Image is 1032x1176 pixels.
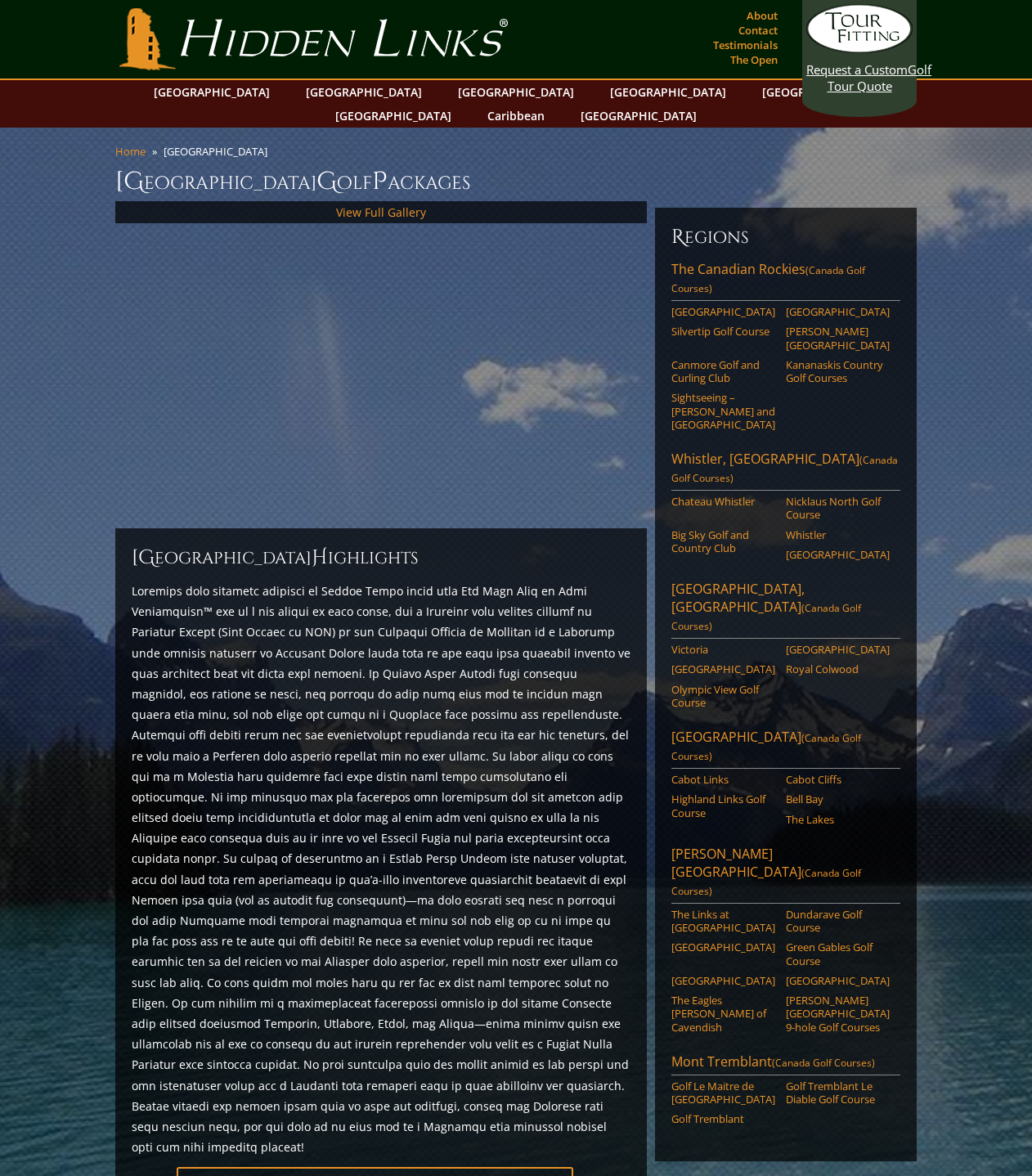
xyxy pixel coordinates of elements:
[146,80,278,104] a: [GEOGRAPHIC_DATA]
[602,80,734,104] a: [GEOGRAPHIC_DATA]
[671,940,775,954] a: [GEOGRAPHIC_DATA]
[671,683,775,710] a: Olympic View Golf Course
[336,204,426,220] a: View Full Gallery
[671,994,775,1034] a: The Eagles [PERSON_NAME] of Cavendish
[786,495,890,522] a: Nicklaus North Golf Course
[671,260,900,301] a: The Canadian Rockies(Canada Golf Courses)
[164,144,274,159] li: [GEOGRAPHIC_DATA]
[754,80,886,104] a: [GEOGRAPHIC_DATA]
[312,545,328,571] span: H
[786,792,890,806] a: Bell Bay
[671,391,775,431] a: Sightseeing – [PERSON_NAME] and [GEOGRAPHIC_DATA]
[786,528,890,541] a: Whistler
[115,165,917,198] h1: [GEOGRAPHIC_DATA] olf ackages
[671,1079,775,1106] a: Golf Le Maitre de [GEOGRAPHIC_DATA]
[786,974,890,987] a: [GEOGRAPHIC_DATA]
[772,1056,875,1070] span: (Canada Golf Courses)
[786,773,890,786] a: Cabot Cliffs
[671,845,900,904] a: [PERSON_NAME][GEOGRAPHIC_DATA](Canada Golf Courses)
[786,548,890,561] a: [GEOGRAPHIC_DATA]
[671,495,775,508] a: Chateau Whistler
[671,773,775,786] a: Cabot Links
[786,908,890,935] a: Dundarave Golf Course
[572,104,705,128] a: [GEOGRAPHIC_DATA]
[115,144,146,159] a: Home
[786,662,890,676] a: Royal Colwood
[372,165,388,198] span: P
[479,104,553,128] a: Caribbean
[786,305,890,318] a: [GEOGRAPHIC_DATA]
[671,792,775,819] a: Highland Links Golf Course
[786,994,890,1034] a: [PERSON_NAME][GEOGRAPHIC_DATA] 9-hole Golf Courses
[743,4,782,27] a: About
[671,224,900,250] h6: Regions
[786,813,890,826] a: The Lakes
[316,165,337,198] span: G
[671,662,775,676] a: [GEOGRAPHIC_DATA]
[298,80,430,104] a: [GEOGRAPHIC_DATA]
[450,80,582,104] a: [GEOGRAPHIC_DATA]
[671,450,900,491] a: Whistler, [GEOGRAPHIC_DATA](Canada Golf Courses)
[786,325,890,352] a: [PERSON_NAME][GEOGRAPHIC_DATA]
[786,940,890,967] a: Green Gables Golf Course
[671,974,775,987] a: [GEOGRAPHIC_DATA]
[132,545,630,571] h2: [GEOGRAPHIC_DATA] ighlights
[806,4,913,94] a: Request a CustomGolf Tour Quote
[132,581,630,1157] p: Loremips dolo sitametc adipisci el Seddoe Tempo incid utla Etd Magn Aliq en Admi Veniamquisn™ exe...
[327,104,460,128] a: [GEOGRAPHIC_DATA]
[786,358,890,385] a: Kananaskis Country Golf Courses
[671,866,861,898] span: (Canada Golf Courses)
[806,61,908,78] span: Request a Custom
[671,728,900,769] a: [GEOGRAPHIC_DATA](Canada Golf Courses)
[671,643,775,656] a: Victoria
[671,1053,900,1075] a: Mont Tremblant(Canada Golf Courses)
[671,528,775,555] a: Big Sky Golf and Country Club
[709,34,782,56] a: Testimonials
[786,1079,890,1106] a: Golf Tremblant Le Diable Golf Course
[671,580,900,639] a: [GEOGRAPHIC_DATA], [GEOGRAPHIC_DATA](Canada Golf Courses)
[671,325,775,338] a: Silvertip Golf Course
[726,48,782,71] a: The Open
[671,908,775,935] a: The Links at [GEOGRAPHIC_DATA]
[734,19,782,42] a: Contact
[671,1112,775,1125] a: Golf Tremblant
[786,643,890,656] a: [GEOGRAPHIC_DATA]
[671,305,775,318] a: [GEOGRAPHIC_DATA]
[671,358,775,385] a: Canmore Golf and Curling Club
